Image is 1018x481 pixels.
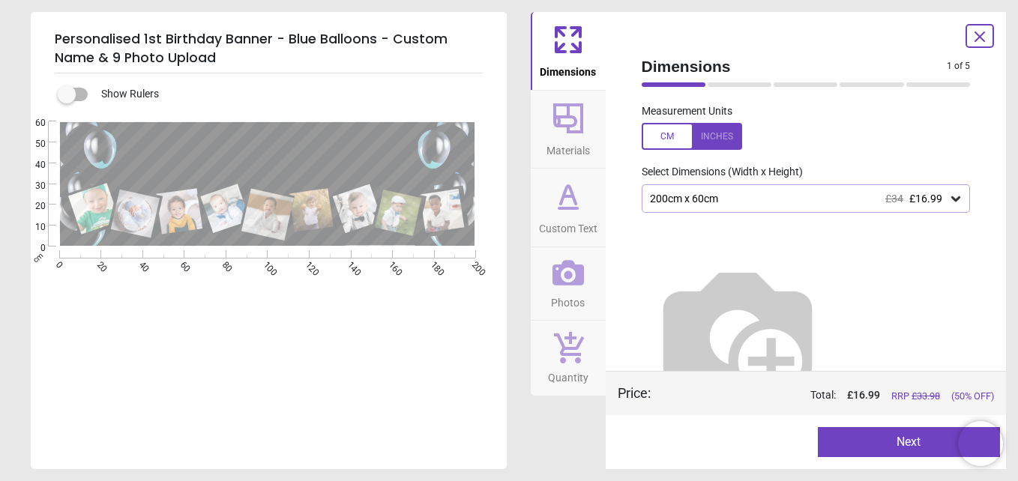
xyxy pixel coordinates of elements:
[17,242,46,255] span: 0
[17,221,46,234] span: 10
[531,12,606,90] button: Dimensions
[531,91,606,169] button: Materials
[67,85,507,103] div: Show Rulers
[17,138,46,151] span: 50
[546,136,590,159] span: Materials
[947,60,970,73] span: 1 of 5
[17,200,46,213] span: 20
[958,421,1003,466] iframe: Brevo live chat
[673,388,995,403] div: Total:
[539,214,597,237] span: Custom Text
[912,390,940,402] span: £ 33.98
[951,390,994,403] span: (50% OFF)
[630,165,803,180] label: Select Dimensions (Width x Height)
[618,384,651,402] div: Price :
[648,193,949,205] div: 200cm x 60cm
[531,321,606,396] button: Quantity
[551,288,585,311] span: Photos
[531,169,606,246] button: Custom Text
[642,55,948,77] span: Dimensions
[642,237,834,429] img: Helper for size comparison
[642,104,732,119] label: Measurement Units
[531,247,606,321] button: Photos
[891,390,940,403] span: RRP
[17,117,46,130] span: 60
[818,427,1000,457] button: Next
[540,58,596,80] span: Dimensions
[853,389,880,401] span: 16.99
[548,363,588,386] span: Quantity
[909,193,942,205] span: £16.99
[17,159,46,172] span: 40
[885,193,903,205] span: £34
[55,24,483,73] h5: Personalised 1st Birthday Banner - Blue Balloons - Custom Name & 9 Photo Upload
[17,180,46,193] span: 30
[847,388,880,403] span: £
